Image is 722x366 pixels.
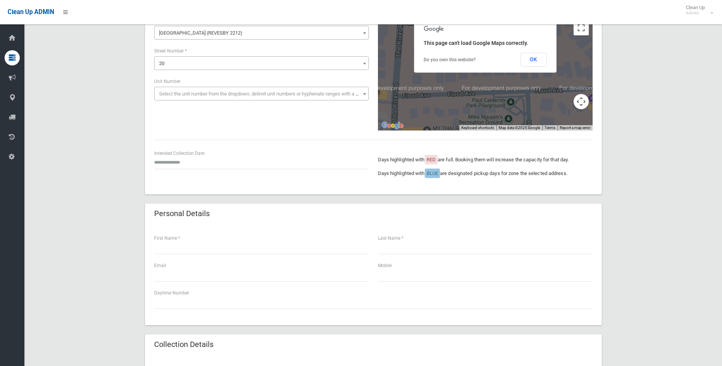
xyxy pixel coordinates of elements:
span: Clean Up ADMIN [8,8,54,16]
button: OK [520,53,547,67]
span: Flood Avenue (REVESBY 2212) [156,28,367,38]
header: Collection Details [145,337,223,352]
span: Select the unit number from the dropdown, delimit unit numbers or hyphenate ranges with a comma [159,91,372,97]
button: Map camera controls [574,94,589,109]
span: Flood Avenue (REVESBY 2212) [154,26,369,40]
a: Report a map error [560,126,590,130]
img: Google [380,121,405,130]
span: Clean Up [682,5,712,16]
p: Days highlighted with are full. Booking them will increase the capacity for that day. [378,155,593,164]
button: Toggle fullscreen view [574,20,589,35]
span: 20 [154,56,369,70]
small: Admin [686,10,705,16]
span: 20 [159,60,164,66]
header: Personal Details [145,206,219,221]
a: Do you own this website? [424,57,476,62]
span: RED [427,157,436,162]
p: Days highlighted with are designated pickup days for zone the selected address. [378,169,593,178]
a: Terms (opens in new tab) [545,126,555,130]
span: 20 [156,58,367,69]
span: BLUE [427,170,438,176]
span: Map data ©2025 Google [499,126,540,130]
a: Open this area in Google Maps (opens a new window) [380,121,405,130]
button: Keyboard shortcuts [461,125,494,130]
span: This page can't load Google Maps correctly. [424,40,528,46]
